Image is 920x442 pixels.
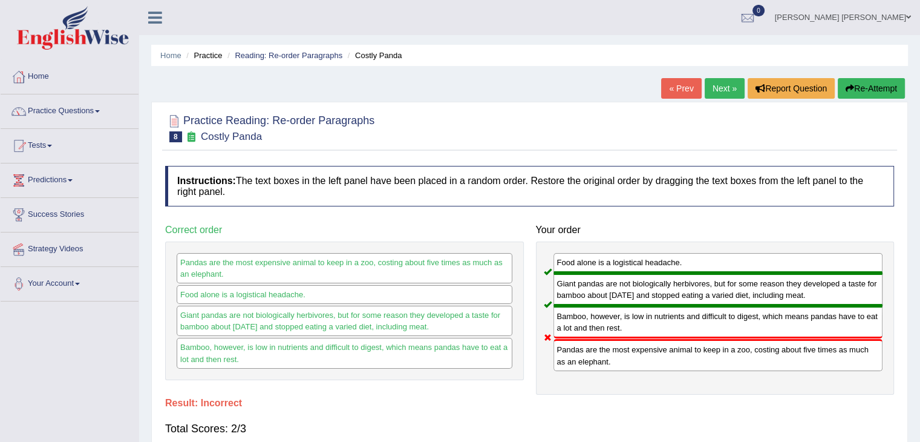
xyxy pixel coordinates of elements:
h4: Your order [536,225,895,236]
h4: Correct order [165,225,524,236]
h2: Practice Reading: Re-order Paragraphs [165,112,374,142]
div: Pandas are the most expensive animal to keep in a zoo, costing about five times as much as an ele... [553,339,883,371]
a: Predictions [1,163,139,194]
button: Report Question [748,78,835,99]
a: Home [1,60,139,90]
div: Food alone is a logistical headache. [177,285,512,304]
span: 8 [169,131,182,142]
a: Your Account [1,267,139,297]
button: Re-Attempt [838,78,905,99]
div: Giant pandas are not biologically herbivores, but for some reason they developed a taste for bamb... [553,273,883,306]
small: Exam occurring question [185,131,198,143]
a: Success Stories [1,198,139,228]
h4: Result: [165,398,894,409]
a: Reading: Re-order Paragraphs [235,51,342,60]
div: Food alone is a logistical headache. [553,253,883,273]
a: Practice Questions [1,94,139,125]
div: Pandas are the most expensive animal to keep in a zoo, costing about five times as much as an ele... [177,253,512,283]
a: Tests [1,129,139,159]
small: Costly Panda [201,131,262,142]
a: Home [160,51,181,60]
li: Practice [183,50,222,61]
div: Bamboo, however, is low in nutrients and difficult to digest, which means pandas have to eat a lo... [553,306,883,338]
a: Next » [705,78,745,99]
div: Bamboo, however, is low in nutrients and difficult to digest, which means pandas have to eat a lo... [177,338,512,368]
div: Giant pandas are not biologically herbivores, but for some reason they developed a taste for bamb... [177,306,512,336]
a: « Prev [661,78,701,99]
b: Instructions: [177,176,236,186]
h4: The text boxes in the left panel have been placed in a random order. Restore the original order b... [165,166,894,206]
span: 0 [752,5,765,16]
a: Strategy Videos [1,233,139,263]
li: Costly Panda [345,50,402,61]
